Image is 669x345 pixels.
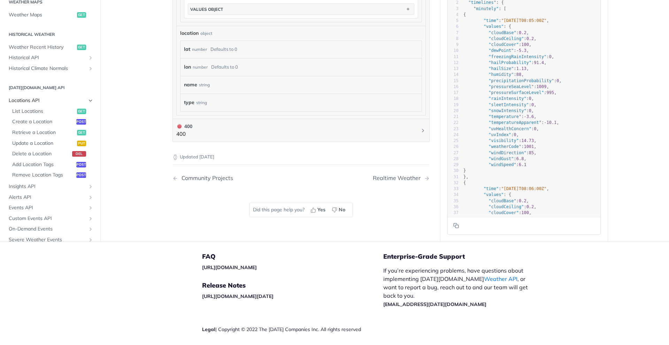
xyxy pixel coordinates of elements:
span: : , [463,150,537,155]
span: Alerts API [9,194,86,201]
span: Add Location Tags [12,161,75,168]
a: Insights APIShow subpages for Insights API [5,181,95,192]
span: 85 [529,150,534,155]
span: "visibility" [489,138,519,143]
a: Events APIShow subpages for Events API [5,203,95,213]
span: : , [463,42,531,47]
span: 6.1 [519,162,526,167]
span: "uvIndex" [489,132,511,137]
span: 1001 [524,144,534,149]
span: : , [463,72,524,77]
span: "pressureSurfaceLevel" [489,90,544,95]
a: Add Location Tagspost [9,159,95,170]
span: "humidity" [489,72,514,77]
span: "values" [484,24,504,29]
span: "weatherCode" [489,144,521,149]
span: Historical Climate Normals [9,65,86,72]
span: "hailSize" [489,66,514,71]
span: : , [463,216,529,221]
span: 10.1 [546,120,556,125]
a: Previous Page: Community Projects [172,175,283,181]
span: - [516,216,519,221]
span: : , [463,36,537,41]
div: 27 [448,150,459,156]
div: 12 [448,60,459,65]
a: Weather Recent Historyget [5,42,95,52]
div: string [199,80,210,90]
span: Weather Recent History [9,44,75,50]
span: "cloudBase" [489,30,516,35]
div: 5 [448,18,459,24]
a: Retrieve a Locationget [9,127,95,138]
a: Create a Locationpost [9,117,95,127]
h5: FAQ [202,252,383,261]
span: get [77,108,86,114]
span: }, [463,174,469,179]
div: 9 [448,42,459,48]
span: Historical API [9,54,86,61]
button: Show subpages for Alerts API [88,194,93,200]
a: Weather API [484,275,517,282]
label: type [184,97,194,108]
a: Legal [202,326,215,332]
a: List Locationsget [9,106,95,116]
span: 0 [549,54,552,59]
span: Update a Location [12,140,75,147]
div: 8 [448,36,459,41]
span: "values" [484,192,504,197]
div: 11 [448,54,459,60]
a: Alerts APIShow subpages for Alerts API [5,192,95,202]
span: { [463,180,466,185]
span: "freezingRainIntensity" [489,54,546,59]
span: "hailProbability" [489,60,531,65]
span: "rainIntensity" [489,96,526,101]
span: "cloudBase" [489,198,516,203]
div: 36 [448,204,459,210]
span: : , [463,198,529,203]
button: Hide subpages for Locations API [88,98,93,103]
span: 0 [534,126,536,131]
span: "cloudCover" [489,42,519,47]
label: name [184,80,197,90]
span: : , [463,120,559,125]
span: 88 [516,72,521,77]
span: : , [463,90,556,95]
span: : [ [463,6,506,11]
p: Updated [DATE] [172,154,430,160]
span: 0 [531,102,534,107]
span: get [77,130,86,135]
button: No [329,205,349,215]
div: 23 [448,126,459,132]
div: 38 [448,216,459,222]
span: 0.2 [526,36,534,41]
div: 35 [448,198,459,204]
span: Yes [317,206,325,213]
div: 3 [448,6,459,11]
span: Locations API [9,97,86,104]
span: : , [463,30,529,35]
span: Remove Location Tags [12,172,75,179]
div: 32 [448,180,459,186]
span: Create a Location [12,118,75,125]
span: "pressureSeaLevel" [489,84,534,89]
div: 24 [448,132,459,138]
a: [URL][DOMAIN_NAME] [202,264,257,270]
span: "precipitationProbability" [489,78,554,83]
span: : , [463,108,534,113]
label: lon [184,62,191,72]
span: 91.4 [534,60,544,65]
div: 6 [448,24,459,30]
a: Update a Locationput [9,138,95,148]
h2: [DATE][DOMAIN_NAME] API [5,85,95,91]
div: Realtime Weather [373,175,424,181]
div: 15 [448,78,459,84]
div: 20 [448,108,459,113]
button: 400 400400 [176,123,426,138]
h2: Historical Weather [5,31,95,37]
div: 37 [448,210,459,216]
div: 26 [448,144,459,150]
a: On-Demand EventsShow subpages for On-Demand Events [5,224,95,234]
div: 31 [448,174,459,180]
h5: Enterprise-Grade Support [383,252,546,261]
span: 3.6 [526,114,534,119]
